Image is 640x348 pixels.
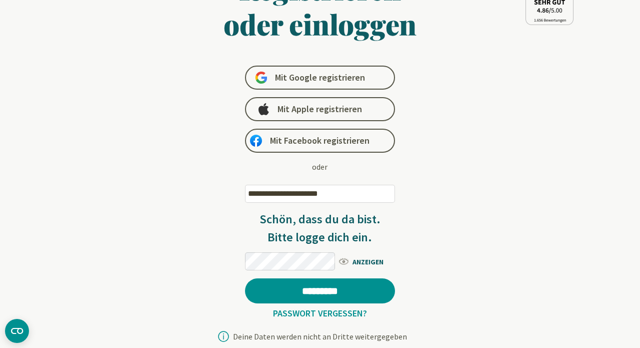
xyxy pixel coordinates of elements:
[245,210,395,246] h3: Schön, dass du da bist. Bitte logge dich ein.
[5,319,29,343] button: CMP-Widget öffnen
[275,72,365,84] span: Mit Google registrieren
[337,255,395,267] span: ANZEIGEN
[277,103,362,115] span: Mit Apple registrieren
[233,332,407,340] div: Deine Daten werden nicht an Dritte weitergegeben
[245,129,395,153] a: Mit Facebook registrieren
[245,97,395,121] a: Mit Apple registrieren
[312,161,327,173] div: oder
[245,66,395,90] a: Mit Google registrieren
[270,135,369,147] span: Mit Facebook registrieren
[269,307,371,319] a: Passwort vergessen?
